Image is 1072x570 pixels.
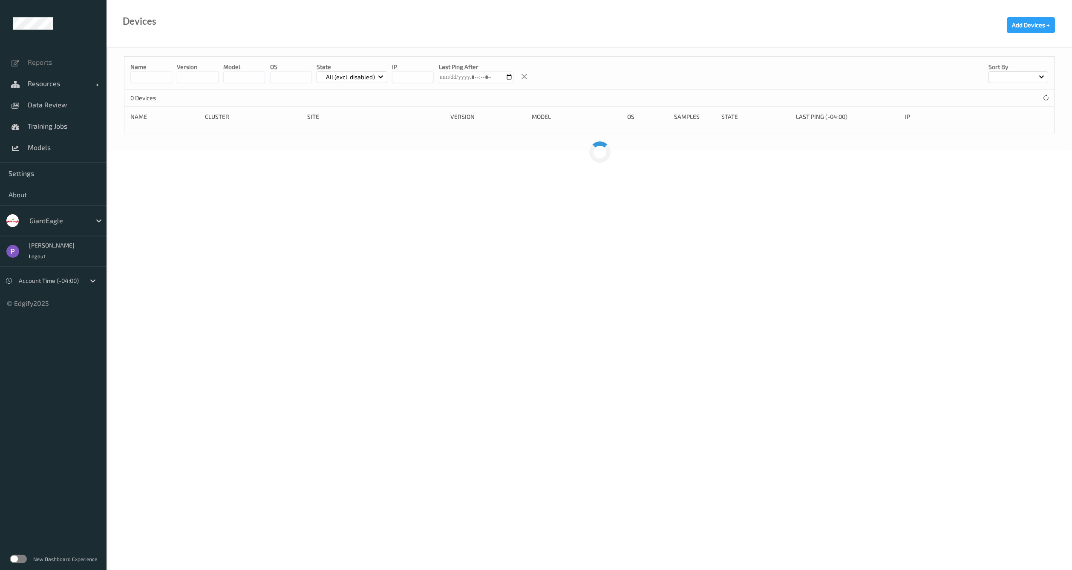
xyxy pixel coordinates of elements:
p: Name [130,63,172,71]
div: Devices [123,17,156,26]
button: Add Devices + [1007,17,1055,33]
p: Last Ping After [439,63,513,71]
div: Name [130,112,199,121]
div: Samples [674,112,715,121]
p: OS [270,63,312,71]
p: Sort by [988,63,1048,71]
div: Last Ping (-04:00) [796,112,899,121]
div: Model [532,112,621,121]
p: IP [392,63,434,71]
p: State [317,63,388,71]
div: ip [905,112,987,121]
p: version [177,63,219,71]
p: model [223,63,265,71]
div: Cluster [205,112,301,121]
div: version [450,112,526,121]
div: Site [307,112,444,121]
div: OS [627,112,669,121]
p: 0 Devices [130,94,194,102]
p: All (excl. disabled) [323,73,378,81]
div: State [721,112,790,121]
